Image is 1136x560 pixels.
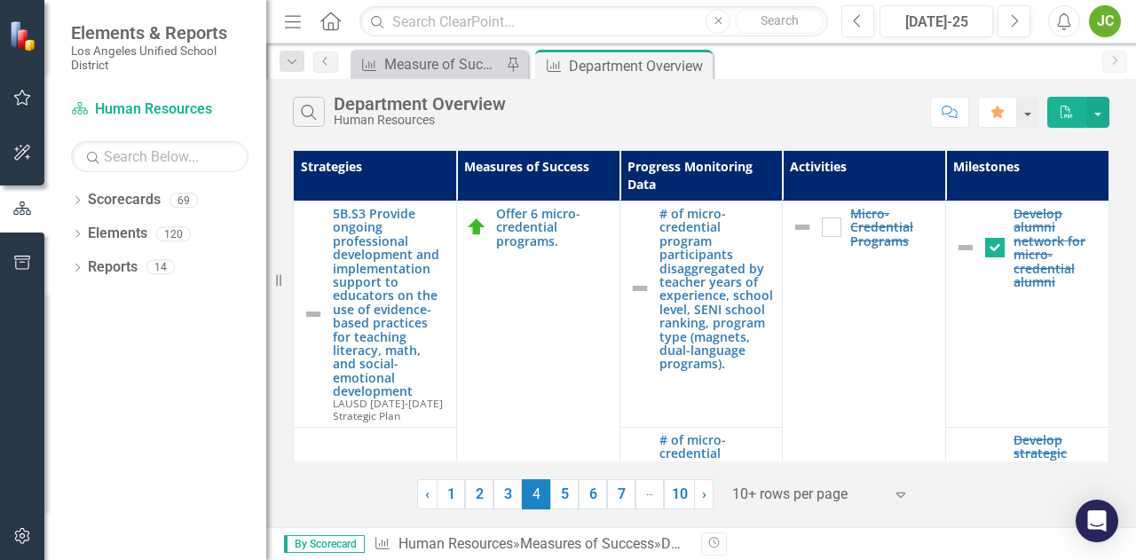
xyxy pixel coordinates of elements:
a: Human Resources [398,535,513,552]
span: By Scorecard [284,535,365,553]
img: Not Defined [629,278,651,299]
a: Elements [88,224,147,244]
a: 3 [493,479,522,509]
span: ‹ [425,485,430,502]
div: Human Resources [334,114,506,127]
a: Measure of Success - Scorecard Report [355,53,501,75]
span: › [702,485,706,502]
input: Search Below... [71,141,248,172]
span: Elements & Reports [71,22,248,43]
button: Search [735,9,824,34]
span: 4 [522,479,550,509]
td: Double-Click to Edit Right Click for Context Menu [294,201,457,428]
div: Measure of Success - Scorecard Report [384,53,501,75]
small: Los Angeles Unified School District [71,43,248,73]
span: LAUSD [DATE]-[DATE] Strategic Plan [333,396,443,422]
a: Reports [88,257,138,278]
div: Open Intercom Messenger [1076,500,1118,542]
a: Offer 6 micro-credential programs. [496,207,611,248]
div: [DATE]-25 [886,12,987,33]
input: Search ClearPoint... [359,6,828,37]
td: Double-Click to Edit Right Click for Context Menu [619,201,783,428]
a: 5 [550,479,579,509]
img: Not Defined [303,304,324,325]
button: [DATE]-25 [880,5,993,37]
div: Department Overview [569,55,708,77]
a: 5B.S3 Provide ongoing professional development and implementation support to educators on the use... [333,207,447,398]
a: Measures of Success [520,535,654,552]
img: ClearPoint Strategy [9,20,40,51]
span: Search [761,13,799,28]
div: Department Overview [334,94,506,114]
div: Department Overview [661,535,795,552]
img: Not Defined [792,217,813,238]
a: 2 [465,479,493,509]
div: 14 [146,260,175,275]
div: 120 [156,226,191,241]
a: Scorecards [88,190,161,210]
a: 10 [664,479,695,509]
a: # of micro-credential program participants disaggregated by teacher years of experience, school l... [659,207,774,371]
button: JC [1089,5,1121,37]
a: 1 [437,479,465,509]
div: » » [374,534,688,555]
img: Not Defined [955,237,976,258]
td: Double-Click to Edit Right Click for Context Menu [946,201,1109,428]
a: Micro-Credential Programs [850,207,936,248]
a: 6 [579,479,607,509]
img: On Track [466,217,487,238]
a: Develop alumni network for micro-credential alumni [1014,207,1100,288]
a: Human Resources [71,99,248,120]
a: 7 [607,479,635,509]
div: 69 [170,193,198,208]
